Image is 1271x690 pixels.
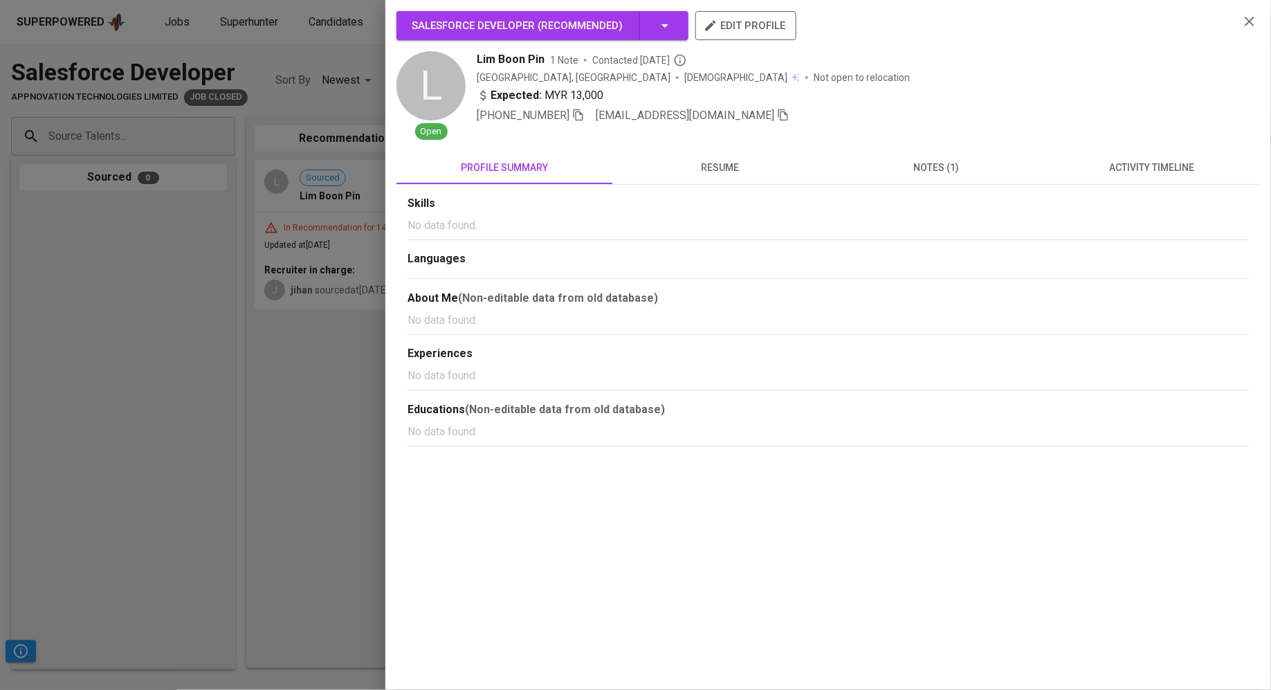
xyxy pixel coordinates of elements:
[396,11,688,40] button: Salesforce Developer (Recommended)
[684,71,789,84] span: [DEMOGRAPHIC_DATA]
[477,71,670,84] div: [GEOGRAPHIC_DATA], [GEOGRAPHIC_DATA]
[477,87,603,104] div: MYR 13,000
[408,424,1249,440] p: No data found.
[836,159,1036,176] span: notes (1)
[405,159,604,176] span: profile summary
[408,196,1249,212] div: Skills
[408,290,1249,307] div: About Me
[1052,159,1252,176] span: activity timeline
[621,159,820,176] span: resume
[477,109,569,122] span: [PHONE_NUMBER]
[408,401,1249,418] div: Educations
[550,53,578,67] span: 1 Note
[415,125,448,138] span: Open
[814,71,910,84] p: Not open to relocation
[596,109,774,122] span: [EMAIL_ADDRESS][DOMAIN_NAME]
[465,403,665,416] b: (Non-editable data from old database)
[408,312,1249,329] p: No data found.
[396,51,466,120] div: L
[592,53,687,67] span: Contacted [DATE]
[477,51,545,68] span: Lim Boon Pin
[408,217,1249,234] p: No data found.
[408,346,1249,362] div: Experiences
[412,19,623,32] span: Salesforce Developer ( Recommended )
[491,87,542,104] b: Expected:
[408,251,1249,267] div: Languages
[695,19,796,30] a: edit profile
[695,11,796,40] button: edit profile
[408,367,1249,384] p: No data found.
[706,17,785,35] span: edit profile
[673,53,687,67] svg: By Malaysia recruiter
[458,291,658,305] b: (Non-editable data from old database)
